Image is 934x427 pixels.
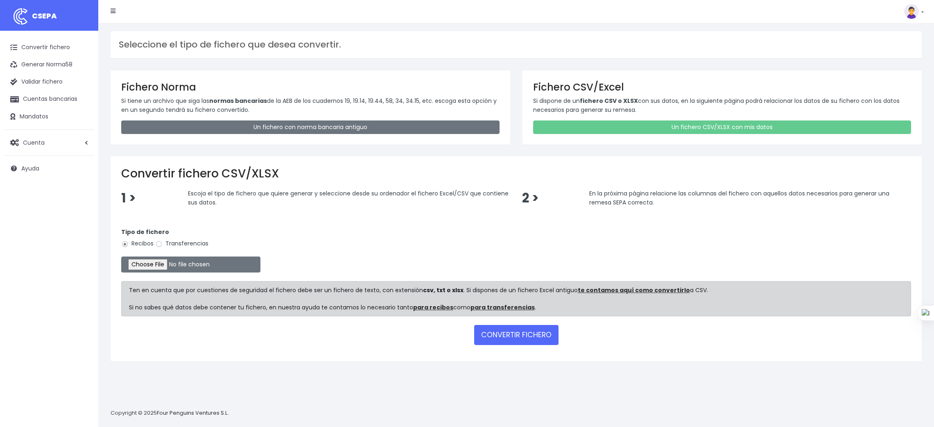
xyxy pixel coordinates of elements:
[4,56,94,73] a: Generar Norma58
[155,239,208,248] label: Transferencias
[533,96,911,115] p: Si dispone de un con sus datos, en la siguiente página podrá relacionar los datos de su fichero c...
[4,134,94,151] a: Cuenta
[4,39,94,56] a: Convertir fichero
[578,286,690,294] a: te contamos aquí como convertirlo
[121,120,500,134] a: Un fichero con norma bancaria antiguo
[111,409,230,418] p: Copyright © 2025 .
[188,189,509,207] span: Escoja el tipo de fichero que quiere generar y seleccione desde su ordenador el fichero Excel/CSV...
[4,73,94,91] a: Validar fichero
[4,160,94,177] a: Ayuda
[121,167,911,181] h2: Convertir fichero CSV/XLSX
[21,164,39,173] span: Ayuda
[121,228,169,236] strong: Tipo de fichero
[904,4,919,19] img: profile
[4,108,94,125] a: Mandatos
[121,239,154,248] label: Recibos
[470,303,535,311] a: para transferencias
[157,409,228,417] a: Four Penguins Ventures S.L.
[4,91,94,108] a: Cuentas bancarias
[32,11,57,21] span: CSEPA
[121,189,136,207] span: 1 >
[119,39,914,50] h3: Seleccione el tipo de fichero que desea convertir.
[23,138,45,146] span: Cuenta
[413,303,453,311] a: para recibos
[533,81,911,93] h3: Fichero CSV/Excel
[522,189,539,207] span: 2 >
[589,189,889,207] span: En la próxima página relacione las columnas del fichero con aquellos datos necesarios para genera...
[121,96,500,115] p: Si tiene un archivo que siga las de la AEB de los cuadernos 19, 19.14, 19.44, 58, 34, 34.15, etc....
[10,6,31,27] img: logo
[209,97,267,105] strong: normas bancarias
[580,97,638,105] strong: fichero CSV o XLSX
[533,120,911,134] a: Un fichero CSV/XLSX con mis datos
[474,325,559,345] button: CONVERTIR FICHERO
[121,281,911,316] div: Ten en cuenta que por cuestiones de seguridad el fichero debe ser un fichero de texto, con extens...
[423,286,464,294] strong: csv, txt o xlsx
[121,81,500,93] h3: Fichero Norma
